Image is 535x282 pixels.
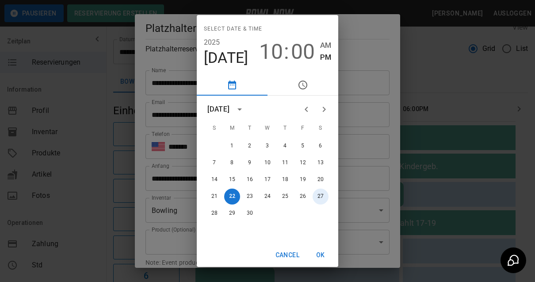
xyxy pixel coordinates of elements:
button: 10 [260,155,275,171]
span: Thursday [277,120,293,137]
button: calendar view is open, switch to year view [232,102,247,117]
button: 4 [277,138,293,154]
button: 10 [259,39,283,64]
button: 3 [260,138,275,154]
button: 22 [224,189,240,205]
button: 9 [242,155,258,171]
button: 12 [295,155,311,171]
button: 17 [260,172,275,188]
button: 24 [260,189,275,205]
button: AM [320,39,331,51]
span: Sunday [206,120,222,137]
div: [DATE] [207,104,229,115]
button: 2 [242,138,258,154]
button: 20 [313,172,329,188]
button: Cancel [272,247,303,263]
button: 15 [224,172,240,188]
button: 28 [206,205,222,221]
span: Saturday [313,120,329,137]
button: 23 [242,189,258,205]
button: 18 [277,172,293,188]
button: 26 [295,189,311,205]
span: Select date & time [204,22,262,36]
button: Next month [315,100,333,118]
button: PM [320,51,331,63]
button: [DATE] [204,49,248,67]
button: 5 [295,138,311,154]
button: 29 [224,205,240,221]
span: Friday [295,120,311,137]
span: Wednesday [260,120,275,137]
button: 7 [206,155,222,171]
button: 13 [313,155,329,171]
button: pick date [197,74,267,96]
span: : [284,39,289,64]
button: 30 [242,205,258,221]
button: 8 [224,155,240,171]
button: OK [306,247,335,263]
button: 00 [291,39,315,64]
button: 27 [313,189,329,205]
button: 16 [242,172,258,188]
button: 19 [295,172,311,188]
span: Monday [224,120,240,137]
button: 11 [277,155,293,171]
button: 1 [224,138,240,154]
button: Previous month [298,100,315,118]
button: 6 [313,138,329,154]
span: Tuesday [242,120,258,137]
button: 21 [206,189,222,205]
button: pick time [267,74,338,96]
button: 14 [206,172,222,188]
button: 25 [277,189,293,205]
button: 2025 [204,36,220,49]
